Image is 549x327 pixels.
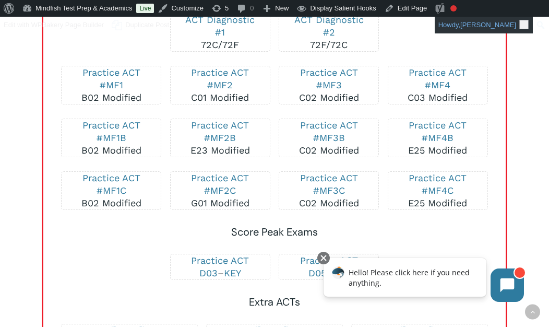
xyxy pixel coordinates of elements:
iframe: Chatbot [313,250,534,312]
h6: Extra ACTs [61,294,488,310]
a: Practice ACT #MF2B [191,120,249,143]
p: C01 Modified [181,66,259,104]
a: Practice ACT #MF4C [409,172,467,196]
a: Practice ACT #MF1 [82,67,140,90]
a: Practice ACT D05 [300,255,358,278]
p: 72F/72C [290,14,368,51]
p: C02 Modified [290,119,368,157]
p: B02 Modified [72,66,150,104]
a: Practice ACT #MF2 [191,67,249,90]
p: B02 Modified [72,172,150,209]
a: Practice ACT #MF4 [409,67,467,90]
h6: Score Peak Exams [61,224,488,240]
span: Duplicate Post [125,17,169,33]
a: KEY [224,267,241,278]
p: 72C/72F [181,14,259,51]
p: E25 Modified [399,119,477,157]
a: Practice ACT D03 [191,255,249,278]
p: C03 Modified [399,66,477,104]
a: Practice ACT #MF3C [300,172,358,196]
a: Howdy, [435,17,533,33]
a: Practice ACT #MF3B [300,120,358,143]
a: Practice ACT #MF1C [82,172,140,196]
p: E25 Modified [399,172,477,209]
p: E23 Modified [181,119,259,157]
p: C02 Modified [290,172,368,209]
a: Practice ACT #MF1B [82,120,140,143]
p: – [181,254,259,279]
p: C02 Modified [290,66,368,104]
p: – [290,254,368,279]
a: Practice ACT #MF2C [191,172,249,196]
p: B02 Modified [72,119,150,157]
div: Focus keyphrase not set [450,5,457,11]
a: Practice ACT #MF4B [409,120,467,143]
a: Live [136,4,154,13]
p: G01 Modified [181,172,259,209]
a: Practice ACT #MF3 [300,67,358,90]
span: [PERSON_NAME] [460,21,516,29]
